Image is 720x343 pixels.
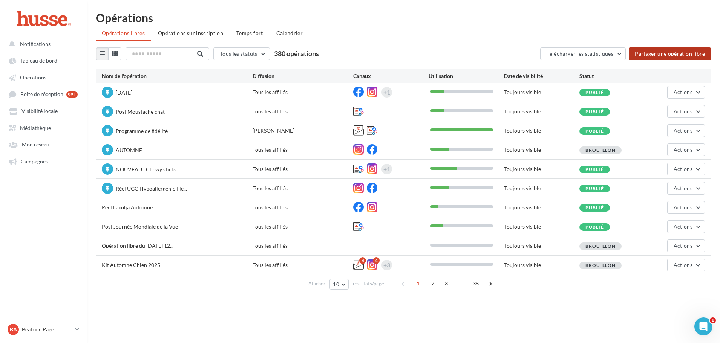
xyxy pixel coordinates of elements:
div: +1 [383,164,390,174]
button: Actions [667,182,705,195]
span: Ba [10,326,17,333]
span: Réel UGC Hypoallergenic Fle... [116,185,187,192]
div: Toujours visible [504,127,579,134]
button: 10 [329,279,349,290]
span: Publié [585,166,604,172]
span: Brouillon [585,147,616,153]
button: Actions [667,201,705,214]
a: Mon réseau [5,137,82,151]
span: 10 [333,281,339,287]
div: Toujours visible [504,204,579,211]
span: Notifications [20,41,51,47]
span: Actions [674,262,692,268]
div: [PERSON_NAME] [253,127,353,134]
div: Utilisation [429,72,504,80]
span: [DATE] [116,89,132,96]
button: Actions [667,239,705,252]
span: Visibilité locale [21,108,58,114]
span: Opération libre du [DATE] 12... [102,242,173,249]
span: Afficher [308,280,325,287]
div: Tous les affiliés [253,223,353,230]
span: Réel Laxolja Automne [102,204,153,210]
span: Tous les statuts [220,50,257,57]
div: Toujours visible [504,261,579,269]
span: NOUVEAU : Chewy sticks [116,166,176,172]
div: Tous les affiliés [253,242,353,250]
span: 1 [412,277,424,290]
div: Toujours visible [504,184,579,192]
button: Notifications [5,37,79,50]
button: Actions [667,86,705,99]
span: Programme de fidélité [116,128,168,134]
div: +1 [383,87,390,98]
div: Tous les affiliés [253,108,353,115]
div: Canaux [353,72,429,80]
a: Tableau de bord [5,53,82,67]
div: Toujours visible [504,242,579,250]
span: Campagnes [21,158,48,165]
span: Actions [674,223,692,230]
span: résultats/page [353,280,384,287]
div: Diffusion [253,72,353,80]
div: Date de visibilité [504,72,579,80]
div: +3 [383,260,390,270]
div: Nom de l'opération [102,72,253,80]
span: Opérations [20,74,46,81]
div: 4 [359,257,366,264]
span: 380 opérations [274,49,319,58]
div: Toujours visible [504,223,579,230]
p: Béatrice Page [22,326,72,333]
span: Actions [674,166,692,172]
div: Tous les affiliés [253,88,353,96]
div: 4 [373,257,380,264]
div: 99+ [66,91,78,98]
span: 3 [440,277,452,290]
span: Actions [674,108,692,114]
iframe: Intercom live chat [694,317,712,335]
div: Toujours visible [504,165,579,173]
span: Actions [674,185,692,191]
span: Post Journée Mondiale de la Vue [102,223,178,230]
span: Temps fort [236,30,263,36]
button: Tous les statuts [213,47,270,60]
span: Mon réseau [22,142,49,148]
a: Visibilité locale [5,104,82,117]
div: Toujours visible [504,146,579,154]
a: Opérations [5,70,82,84]
span: Médiathèque [20,125,51,131]
span: ... [455,277,467,290]
span: 2 [427,277,439,290]
span: Publié [585,109,604,114]
a: Médiathèque [5,121,82,134]
a: Ba Béatrice Page [6,322,81,337]
span: Publié [585,90,604,95]
span: Publié [585,224,604,230]
button: Actions [667,163,705,175]
button: Actions [667,105,705,118]
button: Actions [667,220,705,233]
button: Partager une opération libre [629,47,711,60]
div: Tous les affiliés [253,184,353,192]
span: Calendrier [276,30,303,36]
span: AUTOMNE [116,147,142,153]
span: Actions [674,242,692,249]
a: Boîte de réception 99+ [5,87,82,101]
button: Actions [667,143,705,156]
div: Opérations [96,12,711,23]
span: Opérations sur inscription [158,30,223,36]
span: Kit Automne Chien 2025 [102,262,160,268]
span: 38 [470,277,482,290]
div: Tous les affiliés [253,261,353,269]
span: Télécharger les statistiques [547,50,613,57]
span: Actions [674,89,692,95]
span: Publié [585,186,604,191]
span: 1 [710,317,716,323]
a: Campagnes [5,154,82,168]
span: Tableau de bord [20,58,57,64]
div: Tous les affiliés [253,165,353,173]
div: Toujours visible [504,108,579,115]
span: Publié [585,205,604,210]
button: Télécharger les statistiques [540,47,626,60]
span: Brouillon [585,262,616,268]
span: Post Moustache chat [116,108,165,115]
